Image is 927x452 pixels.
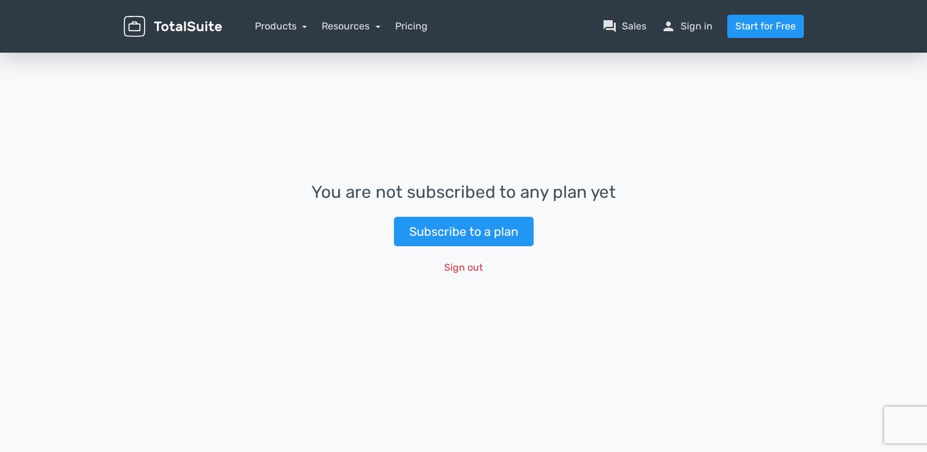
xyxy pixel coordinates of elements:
[661,19,713,34] a: personSign in
[311,183,616,202] h3: You are not subscribed to any plan yet
[255,20,308,32] a: Products
[602,19,646,34] a: question_answerSales
[436,256,491,279] button: Sign out
[322,20,380,32] a: Resources
[395,19,428,34] a: Pricing
[727,15,804,38] a: Start for Free
[661,19,676,34] span: person
[394,217,534,246] a: Subscribe to a plan
[602,19,617,34] span: question_answer
[124,16,222,37] img: TotalSuite for WordPress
